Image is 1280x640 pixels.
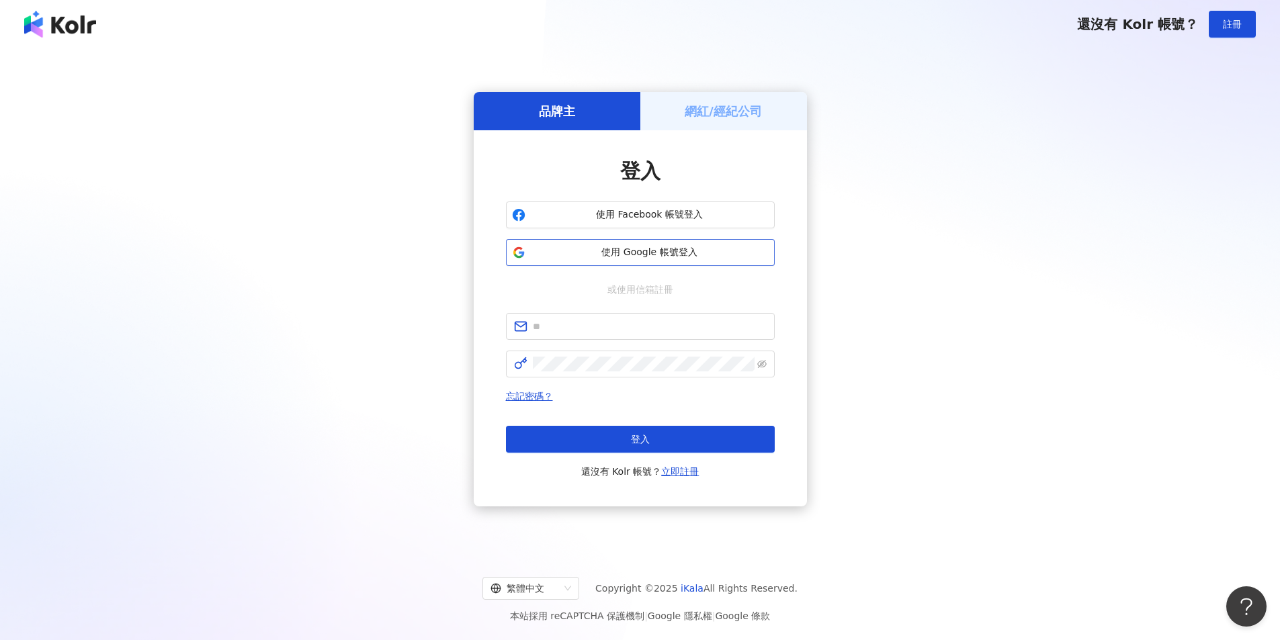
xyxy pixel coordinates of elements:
a: Google 條款 [715,610,770,621]
span: | [712,610,716,621]
span: eye-invisible [757,359,767,369]
a: Google 隱私權 [648,610,712,621]
a: 忘記密碼？ [506,391,553,402]
h5: 網紅/經紀公司 [685,103,762,120]
span: 使用 Google 帳號登入 [531,246,769,259]
span: 登入 [620,159,660,183]
img: logo [24,11,96,38]
button: 登入 [506,426,775,453]
span: 登入 [631,434,650,445]
button: 註冊 [1209,11,1256,38]
span: 註冊 [1223,19,1242,30]
span: 或使用信箱註冊 [598,282,683,297]
button: 使用 Google 帳號登入 [506,239,775,266]
div: 繁體中文 [490,578,559,599]
span: 還沒有 Kolr 帳號？ [581,463,699,479]
span: 本站採用 reCAPTCHA 保護機制 [510,608,770,624]
button: 使用 Facebook 帳號登入 [506,201,775,228]
span: Copyright © 2025 All Rights Reserved. [595,580,798,596]
h5: 品牌主 [539,103,575,120]
span: 使用 Facebook 帳號登入 [531,208,769,222]
span: | [644,610,648,621]
a: 立即註冊 [661,466,699,477]
iframe: Help Scout Beacon - Open [1226,586,1267,627]
span: 還沒有 Kolr 帳號？ [1077,16,1198,32]
a: iKala [681,583,703,594]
